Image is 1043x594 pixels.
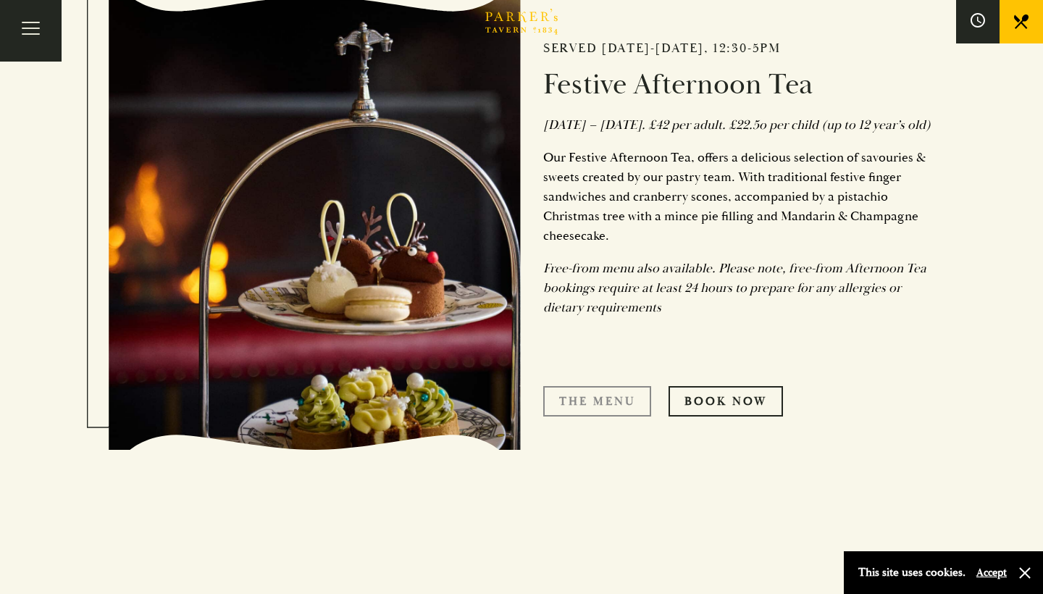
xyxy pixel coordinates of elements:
h3: Festive Afternoon Tea [543,67,934,102]
em: Free-from menu also available. Please note, free-from Afternoon Tea bookings require at least 24 ... [543,260,926,316]
h2: Served [DATE]-[DATE], 12:30-5pm [543,41,934,57]
a: The Menu [543,386,651,417]
button: Accept [976,566,1007,580]
a: Book Now [669,386,783,417]
p: Our Festive Afternoon Tea, offers a delicious selection of savouries & sweets created by our past... [543,148,934,246]
button: Close and accept [1018,566,1032,580]
p: This site uses cookies. [858,562,965,583]
em: [DATE] – [DATE]. £42 per adult. £22.5o per child (up to 12 year’s old) [543,117,931,133]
